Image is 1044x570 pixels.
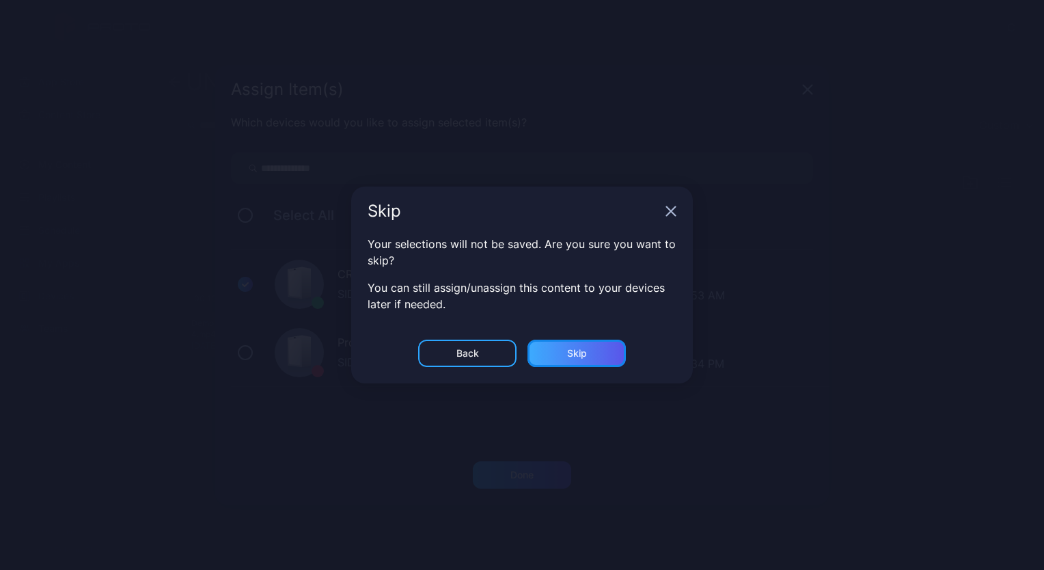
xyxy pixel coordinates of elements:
[368,203,660,219] div: Skip
[368,280,676,312] p: You can still assign/unassign this content to your devices later if needed.
[418,340,517,367] button: Back
[456,348,479,359] div: Back
[527,340,626,367] button: Skip
[368,236,676,269] p: Your selections will not be saved. Are you sure you want to skip?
